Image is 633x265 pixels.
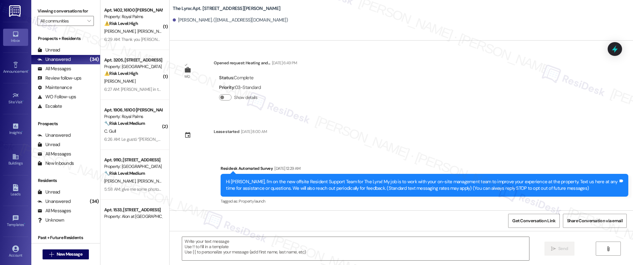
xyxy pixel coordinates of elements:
[104,207,162,213] div: Apt. 1533, [STREET_ADDRESS]
[104,57,162,63] div: Apt. 3205, [STREET_ADDRESS]
[104,213,162,220] div: Property: Alon at [GEOGRAPHIC_DATA]
[104,120,145,126] strong: 🔧 Risk Level: Medium
[219,84,234,91] b: Priority
[40,16,84,26] input: All communities
[104,178,137,184] span: [PERSON_NAME]
[88,197,100,206] div: (34)
[606,246,610,251] i: 
[3,29,28,46] a: Inbox
[38,84,72,91] div: Maintenance
[38,208,71,214] div: All Messages
[38,75,81,81] div: Review follow-ups
[104,13,162,20] div: Property: Royal Palms
[219,83,261,92] div: : 03-Standard
[31,120,100,127] div: Prospects
[31,234,100,241] div: Past + Future Residents
[104,220,145,226] strong: 🔧 Risk Level: Medium
[104,186,203,192] div: 5:58 AM: give me some photos of every day concerns
[104,136,456,142] div: 6:26 AM: Le gustó “[PERSON_NAME] (Royal Palms): Perfect! I noted the details in the work order, a...
[28,68,29,73] span: •
[3,213,28,230] a: Templates •
[512,218,555,224] span: Get Conversation Link
[57,251,82,258] span: New Message
[38,141,60,148] div: Unread
[273,165,300,172] div: [DATE] 12:29 AM
[38,189,60,195] div: Unread
[104,170,145,176] strong: 🔧 Risk Level: Medium
[137,28,169,34] span: [PERSON_NAME]
[87,18,91,23] i: 
[104,21,138,26] strong: ⚠️ Risk Level: High
[214,128,239,135] div: Lease started
[239,199,265,204] span: Property launch
[104,163,162,170] div: Property: [GEOGRAPHIC_DATA]
[22,130,23,134] span: •
[104,157,162,163] div: Apt. 9110, [STREET_ADDRESS]
[508,214,559,228] button: Get Conversation Link
[239,128,267,135] div: [DATE] 8:00 AM
[104,128,116,134] span: C. Gull
[567,218,623,224] span: Share Conversation via email
[38,198,71,205] div: Unanswered
[88,55,100,64] div: (34)
[184,73,190,80] div: WO
[226,179,618,192] div: Hi [PERSON_NAME], I'm on the new offsite Resident Support Team for The Lynx! My job is to work wi...
[104,86,187,92] div: 6:27 AM: [PERSON_NAME] in the office is rude
[38,160,74,167] div: New Inbounds
[3,121,28,138] a: Insights •
[38,94,76,100] div: WO Follow-ups
[38,132,71,139] div: Unanswered
[3,151,28,168] a: Buildings
[104,107,162,113] div: Apt. 1906, 16100 [PERSON_NAME] Pass
[219,75,233,81] b: Status
[104,63,162,70] div: Property: [GEOGRAPHIC_DATA]
[38,151,71,157] div: All Messages
[104,7,162,13] div: Apt. 1402, 16100 [PERSON_NAME] Pass
[104,113,162,120] div: Property: Royal Palms
[38,103,62,110] div: Escalate
[43,249,89,259] button: New Message
[558,245,568,252] span: Send
[38,47,60,53] div: Unread
[221,165,628,174] div: Residesk Automated Survey
[38,217,64,223] div: Unknown
[270,60,297,66] div: [DATE] 6:49 PM
[173,17,288,23] div: [PERSON_NAME]. ([EMAIL_ADDRESS][DOMAIN_NAME])
[137,178,169,184] span: [PERSON_NAME]
[221,197,628,206] div: Tagged as:
[38,56,71,63] div: Unanswered
[551,246,556,251] i: 
[3,182,28,199] a: Leads
[31,177,100,184] div: Residents
[563,214,627,228] button: Share Conversation via email
[104,28,137,34] span: [PERSON_NAME]
[31,35,100,42] div: Prospects + Residents
[214,60,297,68] div: Opened request: Heating and...
[24,222,25,226] span: •
[38,66,71,72] div: All Messages
[38,6,94,16] label: Viewing conversations for
[173,5,280,12] b: The Lynx: Apt. [STREET_ADDRESS][PERSON_NAME]
[544,242,575,256] button: Send
[104,78,135,84] span: [PERSON_NAME]
[3,243,28,260] a: Account
[219,73,261,83] div: : Complete
[9,5,22,17] img: ResiDesk Logo
[104,71,138,76] strong: ⚠️ Risk Level: High
[234,94,257,101] label: Show details
[3,90,28,107] a: Site Visit •
[49,252,54,257] i: 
